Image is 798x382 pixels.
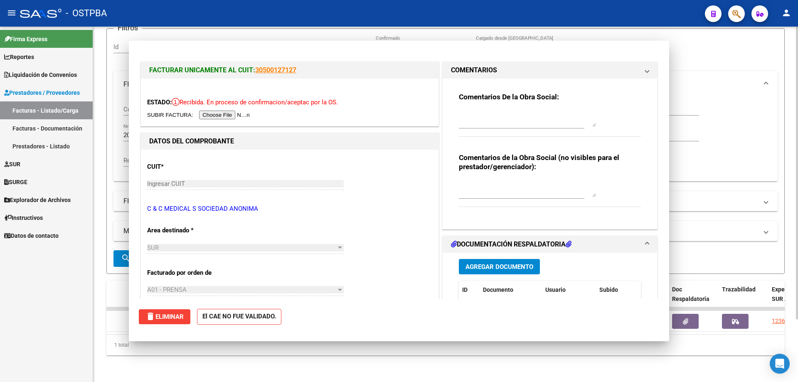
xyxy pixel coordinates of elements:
p: Area destinado * [147,226,233,235]
mat-icon: person [781,8,791,18]
span: Firma Express [4,35,47,44]
strong: Comentarios De la Obra Social: [459,93,559,101]
button: Eliminar [139,309,190,324]
span: Prestadores / Proveedores [4,88,80,97]
p: C & C MEDICAL S SOCIEDAD ANONIMA [147,204,432,214]
mat-panel-title: MAS FILTROS [123,227,758,236]
datatable-header-cell: Acción [638,281,679,299]
mat-icon: delete [145,311,155,321]
span: - OSTPBA [66,4,107,22]
mat-expansion-panel-header: COMENTARIOS [443,62,657,79]
span: Liquidación de Convenios [4,70,77,79]
datatable-header-cell: Trazabilidad [719,281,768,317]
span: Documento [483,286,513,293]
p: Facturado por orden de [147,268,233,278]
span: Usuario [545,286,566,293]
span: Recibida. En proceso de confirmacion/aceptac por la OS. [172,99,338,106]
span: Subido [599,286,618,293]
button: Agregar Documento [459,259,540,274]
span: Agregar Documento [465,263,533,271]
mat-icon: menu [7,8,17,18]
span: SURGE [4,177,27,187]
datatable-header-cell: ID [459,281,480,299]
span: Datos de contacto [4,231,59,240]
datatable-header-cell: Documento [480,281,542,299]
span: ESTADO: [147,99,172,106]
span: A01 - PRENSA [147,286,187,293]
span: ID [462,286,468,293]
span: Comprobante Tipo [123,106,191,113]
div: 1 total [106,335,785,355]
span: Instructivos [4,213,43,222]
h1: DOCUMENTACIÓN RESPALDATORIA [451,239,571,249]
span: Doc Respaldatoria [672,286,709,302]
datatable-header-cell: Doc Respaldatoria [669,281,719,317]
strong: Comentarios de la Obra Social (no visibles para el prestador/gerenciador): [459,153,619,171]
span: Buscar Comprobante [121,255,203,262]
strong: El CAE NO FUE VALIDADO. [197,309,281,325]
strong: DATOS DEL COMPROBANTE [149,137,234,145]
h1: COMENTARIOS [451,65,497,75]
h3: Filtros [113,22,142,34]
p: CUIT [147,162,233,172]
datatable-header-cell: Usuario [542,281,596,299]
div: Open Intercom Messenger [770,354,790,374]
mat-panel-title: FILTROS DEL COMPROBANTE [123,80,758,89]
div: 1236 [772,316,785,326]
a: 30500127127 [255,66,296,74]
span: Eliminar [145,313,184,320]
mat-expansion-panel-header: DOCUMENTACIÓN RESPALDATORIA [443,236,657,253]
span: FACTURAR UNICAMENTE AL CUIT: [149,66,255,74]
div: COMENTARIOS [443,79,657,229]
mat-panel-title: FILTROS DE INTEGRACION [123,197,758,206]
span: SUR [4,160,20,169]
datatable-header-cell: Subido [596,281,638,299]
span: Reportes [4,52,34,62]
span: Explorador de Archivos [4,195,71,205]
span: Trazabilidad [722,286,756,293]
mat-icon: search [121,253,131,263]
span: SUR [147,244,159,251]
